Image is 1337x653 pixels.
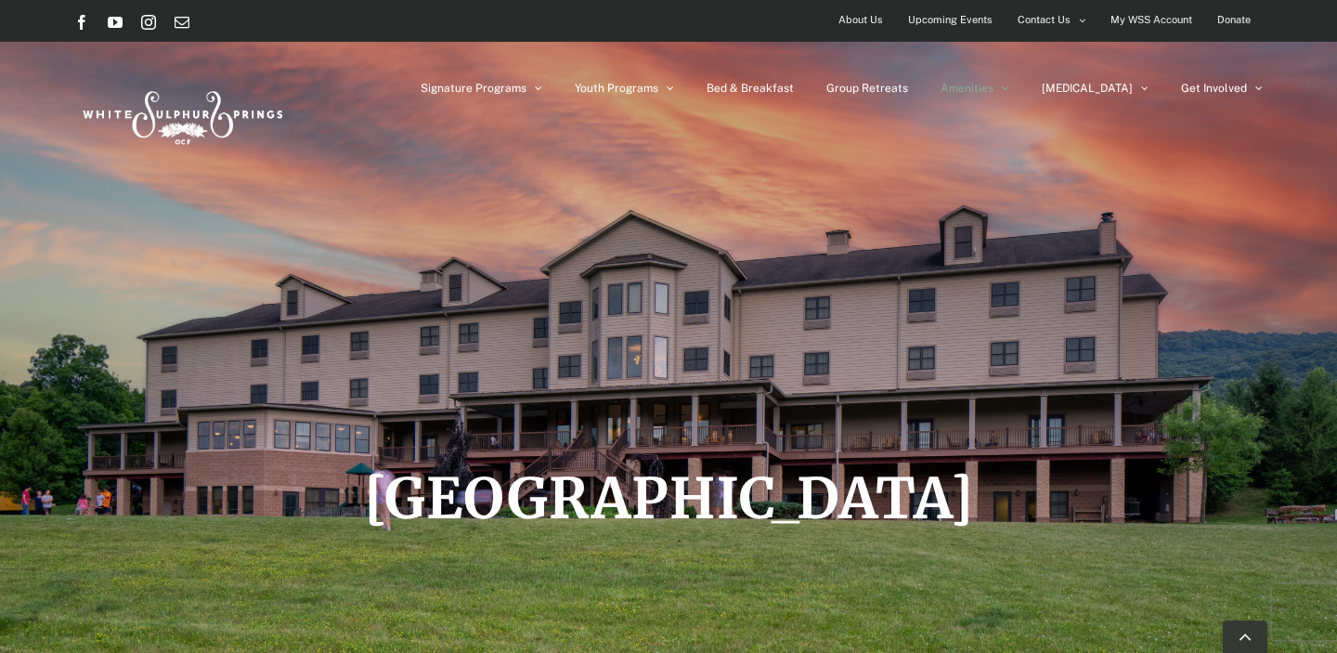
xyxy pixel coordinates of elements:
nav: Main Menu [421,42,1263,135]
a: Group Retreats [826,42,908,135]
a: YouTube [108,15,123,30]
a: Amenities [941,42,1009,135]
span: Bed & Breakfast [707,83,794,94]
span: Group Retreats [826,83,908,94]
a: Email [175,15,189,30]
a: Signature Programs [421,42,542,135]
span: Contact Us [1018,7,1071,33]
a: Instagram [141,15,156,30]
span: Get Involved [1181,83,1247,94]
span: [MEDICAL_DATA] [1042,83,1133,94]
a: Get Involved [1181,42,1263,135]
a: Facebook [74,15,89,30]
span: Youth Programs [575,83,658,94]
span: My WSS Account [1110,7,1192,33]
a: [MEDICAL_DATA] [1042,42,1149,135]
span: Upcoming Events [908,7,993,33]
span: About Us [838,7,883,33]
a: Youth Programs [575,42,674,135]
span: Amenities [941,83,993,94]
span: Donate [1217,7,1251,33]
a: Bed & Breakfast [707,42,794,135]
img: White Sulphur Springs Logo [74,71,288,158]
span: Signature Programs [421,83,526,94]
span: [GEOGRAPHIC_DATA] [364,464,974,533]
